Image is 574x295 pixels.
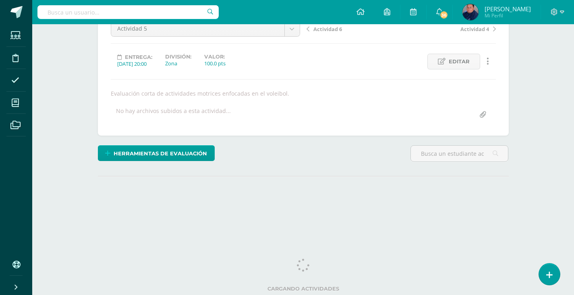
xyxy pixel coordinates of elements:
span: [PERSON_NAME] [485,5,531,13]
span: Actividad 6 [313,25,342,33]
span: Editar [449,54,470,69]
label: Cargando actividades [101,286,506,292]
label: Valor: [204,54,226,60]
div: No hay archivos subidos a esta actividad... [116,107,231,123]
div: 100.0 pts [204,60,226,67]
a: Actividad 5 [111,21,300,36]
input: Busca un estudiante aquí... [411,146,508,161]
img: ce600a27a9bd3a5bb764cf9e59a5973c.png [462,4,479,20]
span: Actividad 4 [460,25,489,33]
span: Mi Perfil [485,12,531,19]
input: Busca un usuario... [37,5,219,19]
span: Entrega: [125,54,152,60]
span: Herramientas de evaluación [114,146,207,161]
span: Actividad 5 [117,21,278,36]
div: Evaluación corta de actividades motrices enfocadas en el voleibol. [108,90,499,97]
label: División: [165,54,191,60]
a: Actividad 4 [401,25,496,33]
span: 36 [439,10,448,19]
a: Herramientas de evaluación [98,145,215,161]
div: Zona [165,60,191,67]
a: Actividad 6 [307,25,401,33]
div: [DATE] 20:00 [117,60,152,67]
